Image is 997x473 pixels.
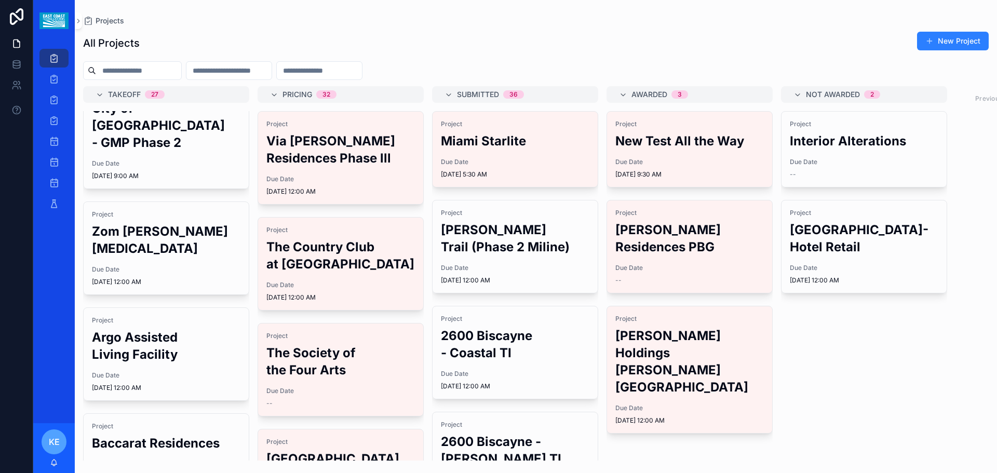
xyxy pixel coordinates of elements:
[83,16,124,26] a: Projects
[83,78,249,189] a: ProjectCity of [GEOGRAPHIC_DATA] - GMP Phase 2Due Date[DATE] 9:00 AM
[92,371,240,380] span: Due Date
[266,332,415,340] span: Project
[266,226,415,234] span: Project
[432,200,598,293] a: Project[PERSON_NAME] Trail (Phase 2 Miline)Due Date[DATE] 12:00 AM
[441,120,589,128] span: Project
[615,416,764,425] span: [DATE] 12:00 AM
[615,209,764,217] span: Project
[266,293,415,302] span: [DATE] 12:00 AM
[615,404,764,412] span: Due Date
[917,32,989,50] button: New Project
[790,132,938,150] h2: Interior Alterations
[432,306,598,399] a: Project2600 Biscayne - Coastal TIDue Date[DATE] 12:00 AM
[39,12,68,29] img: App logo
[258,111,424,205] a: ProjectVia [PERSON_NAME] Residences Phase lllDue Date[DATE] 12:00 AM
[441,264,589,272] span: Due Date
[678,90,682,99] div: 3
[615,221,764,255] h2: [PERSON_NAME] Residences PBG
[615,158,764,166] span: Due Date
[441,382,589,390] span: [DATE] 12:00 AM
[266,438,415,446] span: Project
[441,170,589,179] span: [DATE] 5:30 AM
[266,387,415,395] span: Due Date
[151,90,158,99] div: 27
[790,209,938,217] span: Project
[790,264,938,272] span: Due Date
[441,132,589,150] h2: Miami Starlite
[441,370,589,378] span: Due Date
[781,200,947,293] a: Project[GEOGRAPHIC_DATA]- Hotel RetailDue Date[DATE] 12:00 AM
[258,323,424,416] a: ProjectThe Society of the Four ArtsDue Date--
[790,276,938,285] span: [DATE] 12:00 AM
[790,221,938,255] h2: [GEOGRAPHIC_DATA]- Hotel Retail
[615,132,764,150] h2: New Test All the Way
[266,175,415,183] span: Due Date
[806,89,860,100] span: Not Awarded
[83,307,249,401] a: ProjectArgo Assisted Living FacilityDue Date[DATE] 12:00 AM
[432,111,598,187] a: ProjectMiami StarliteDue Date[DATE] 5:30 AM
[441,421,589,429] span: Project
[615,327,764,396] h2: [PERSON_NAME] Holdings [PERSON_NAME][GEOGRAPHIC_DATA]
[322,90,330,99] div: 32
[92,435,240,452] h2: Baccarat Residences
[92,265,240,274] span: Due Date
[33,42,75,226] div: scrollable content
[441,315,589,323] span: Project
[870,90,874,99] div: 2
[83,36,140,50] h1: All Projects
[266,238,415,273] h2: The Country Club at [GEOGRAPHIC_DATA]
[92,422,240,430] span: Project
[441,433,589,467] h2: 2600 Biscayne - [PERSON_NAME] TI
[92,316,240,325] span: Project
[441,327,589,361] h2: 2600 Biscayne - Coastal TI
[258,217,424,310] a: ProjectThe Country Club at [GEOGRAPHIC_DATA]Due Date[DATE] 12:00 AM
[631,89,667,100] span: Awarded
[615,315,764,323] span: Project
[92,329,240,363] h2: Argo Assisted Living Facility
[607,306,773,434] a: Project[PERSON_NAME] Holdings [PERSON_NAME][GEOGRAPHIC_DATA]Due Date[DATE] 12:00 AM
[607,111,773,187] a: ProjectNew Test All the WayDue Date[DATE] 9:30 AM
[615,170,764,179] span: [DATE] 9:30 AM
[266,120,415,128] span: Project
[92,172,240,180] span: [DATE] 9:00 AM
[790,170,796,179] span: --
[96,16,124,26] span: Projects
[441,209,589,217] span: Project
[92,223,240,257] h2: Zom [PERSON_NAME][MEDICAL_DATA]
[83,201,249,295] a: ProjectZom [PERSON_NAME][MEDICAL_DATA]Due Date[DATE] 12:00 AM
[781,111,947,187] a: ProjectInterior AlterationsDue Date--
[790,120,938,128] span: Project
[92,210,240,219] span: Project
[457,89,499,100] span: Submitted
[92,278,240,286] span: [DATE] 12:00 AM
[607,200,773,293] a: Project[PERSON_NAME] Residences PBGDue Date--
[441,158,589,166] span: Due Date
[282,89,312,100] span: Pricing
[615,264,764,272] span: Due Date
[441,276,589,285] span: [DATE] 12:00 AM
[92,159,240,168] span: Due Date
[266,281,415,289] span: Due Date
[266,399,273,408] span: --
[615,120,764,128] span: Project
[615,276,622,285] span: --
[509,90,518,99] div: 36
[49,436,60,448] span: KE
[108,89,141,100] span: Takeoff
[441,221,589,255] h2: [PERSON_NAME] Trail (Phase 2 Miline)
[266,187,415,196] span: [DATE] 12:00 AM
[92,384,240,392] span: [DATE] 12:00 AM
[790,158,938,166] span: Due Date
[266,344,415,379] h2: The Society of the Four Arts
[266,132,415,167] h2: Via [PERSON_NAME] Residences Phase lll
[92,100,240,151] h2: City of [GEOGRAPHIC_DATA] - GMP Phase 2
[92,460,240,468] span: Due Date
